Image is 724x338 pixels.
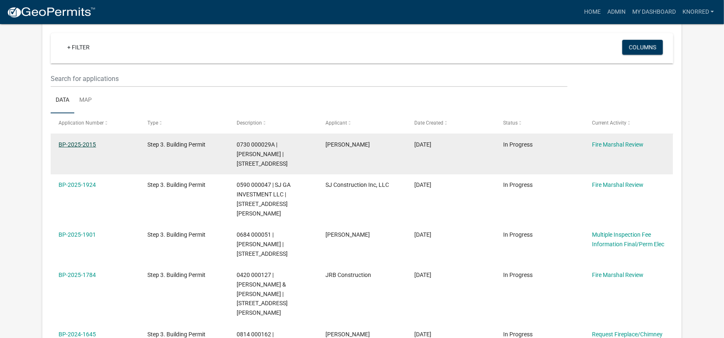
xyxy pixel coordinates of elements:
span: Step 3. Building Permit [148,141,206,148]
span: 0590 000047 | SJ GA INVESTMENT LLC | 213 NEW HUTCHINSON MILL RD [237,181,291,216]
span: In Progress [503,272,533,278]
datatable-header-cell: Type [139,113,228,133]
span: 0420 000127 | PRINGLE LAUREN H & CODY P | 684 HIGHTOWER RD [237,272,288,316]
span: 04/24/2025 [414,231,431,238]
span: Step 3. Building Permit [148,181,206,188]
span: Type [148,120,159,126]
a: BP-2025-2015 [59,141,96,148]
a: + Filter [61,40,96,55]
span: JRB Construction [325,272,371,278]
span: SJ Construction Inc, LLC [325,181,389,188]
a: BP-2024-1645 [59,331,96,338]
a: Map [74,87,97,114]
a: BP-2025-1924 [59,181,96,188]
span: Kyle Bantom [325,141,370,148]
span: In Progress [503,231,533,238]
a: Fire Marshal Review [592,181,643,188]
span: 0684 000051 | Joseph Lewis | 223 VILLAGE DR [237,231,288,257]
input: Search for applications [51,70,567,87]
span: 01/21/2025 [414,272,431,278]
span: JASON WATSON [325,331,370,338]
a: BP-2025-1901 [59,231,96,238]
span: Amy Holler [325,231,370,238]
span: Date Created [414,120,443,126]
span: Step 3. Building Permit [148,331,206,338]
span: 0730 000029A | RUTLEDGE MILDRED | 1090 CANNONVILLE RD [237,141,288,167]
datatable-header-cell: Status [495,113,584,133]
button: Columns [622,40,663,55]
span: Step 3. Building Permit [148,231,206,238]
a: Fire Marshal Review [592,141,643,148]
span: Application Number [59,120,104,126]
a: My Dashboard [629,4,679,20]
datatable-header-cell: Applicant [318,113,406,133]
datatable-header-cell: Description [228,113,317,133]
span: Current Activity [592,120,626,126]
datatable-header-cell: Application Number [51,113,139,133]
datatable-header-cell: Date Created [406,113,495,133]
span: Applicant [325,120,347,126]
span: Status [503,120,518,126]
a: Fire Marshal Review [592,272,643,278]
span: In Progress [503,181,533,188]
a: knorred [679,4,717,20]
span: 05/01/2025 [414,181,431,188]
span: In Progress [503,331,533,338]
a: Data [51,87,74,114]
span: 07/09/2025 [414,141,431,148]
span: Description [237,120,262,126]
a: Admin [604,4,629,20]
a: BP-2025-1784 [59,272,96,278]
span: Step 3. Building Permit [148,272,206,278]
a: Home [581,4,604,20]
a: Multiple Inspection Fee Information Final/Perm Elec [592,231,664,247]
span: In Progress [503,141,533,148]
datatable-header-cell: Current Activity [584,113,673,133]
span: 09/05/2024 [414,331,431,338]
